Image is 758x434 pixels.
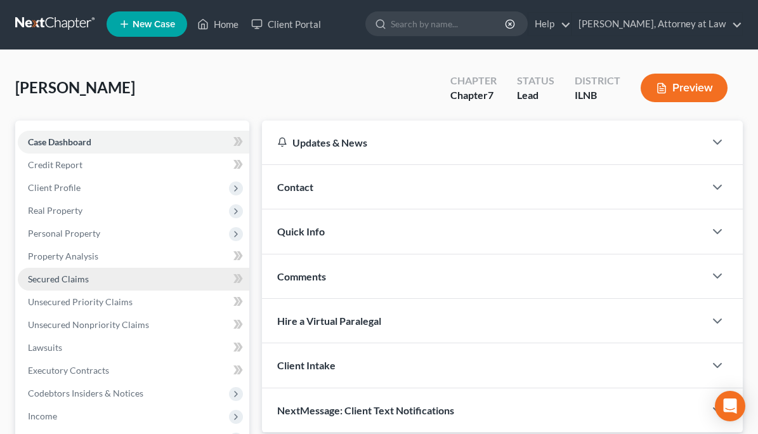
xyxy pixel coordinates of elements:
span: Client Profile [28,182,81,193]
span: Codebtors Insiders & Notices [28,388,143,398]
a: Lawsuits [18,336,249,359]
a: Unsecured Nonpriority Claims [18,313,249,336]
span: NextMessage: Client Text Notifications [277,404,454,416]
div: District [575,74,620,88]
span: Comments [277,270,326,282]
a: Unsecured Priority Claims [18,291,249,313]
span: Case Dashboard [28,136,91,147]
a: Property Analysis [18,245,249,268]
div: Lead [517,88,554,103]
span: Personal Property [28,228,100,239]
a: Home [191,13,245,36]
span: Hire a Virtual Paralegal [277,315,381,327]
div: Chapter [450,74,497,88]
a: Credit Report [18,154,249,176]
span: 7 [488,89,493,101]
div: Status [517,74,554,88]
span: Secured Claims [28,273,89,284]
span: Client Intake [277,359,336,371]
a: [PERSON_NAME], Attorney at Law [572,13,742,36]
button: Preview [641,74,728,102]
span: Credit Report [28,159,82,170]
input: Search by name... [391,12,507,36]
a: Help [528,13,571,36]
a: Secured Claims [18,268,249,291]
span: [PERSON_NAME] [15,78,135,96]
span: Income [28,411,57,421]
div: ILNB [575,88,620,103]
span: Contact [277,181,313,193]
div: Chapter [450,88,497,103]
span: Unsecured Priority Claims [28,296,133,307]
a: Case Dashboard [18,131,249,154]
span: Real Property [28,205,82,216]
span: Quick Info [277,225,325,237]
span: Unsecured Nonpriority Claims [28,319,149,330]
a: Client Portal [245,13,327,36]
span: Executory Contracts [28,365,109,376]
span: Lawsuits [28,342,62,353]
span: New Case [133,20,175,29]
span: Property Analysis [28,251,98,261]
div: Open Intercom Messenger [715,391,745,421]
a: Executory Contracts [18,359,249,382]
div: Updates & News [277,136,689,149]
